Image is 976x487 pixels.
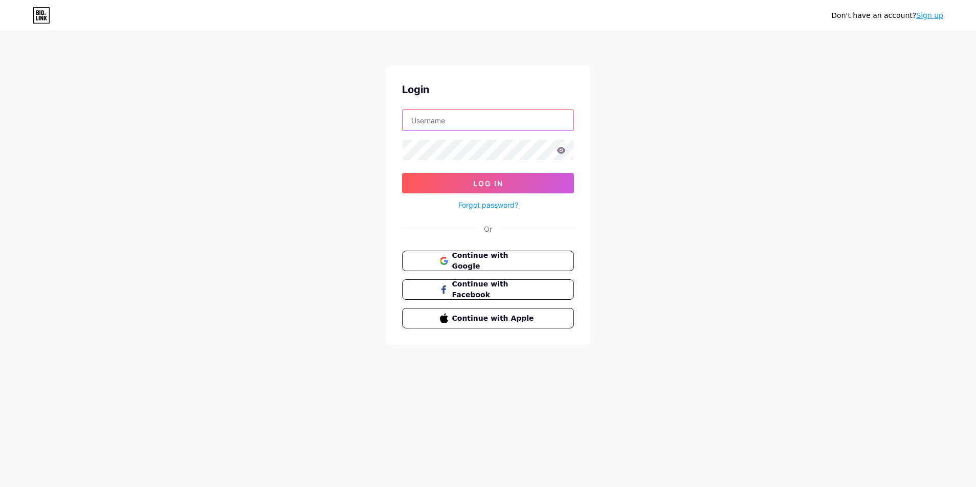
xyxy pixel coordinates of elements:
[402,82,574,97] div: Login
[402,251,574,271] button: Continue with Google
[473,179,503,188] span: Log In
[403,110,573,130] input: Username
[452,250,537,272] span: Continue with Google
[916,11,943,19] a: Sign up
[831,10,943,21] div: Don't have an account?
[402,308,574,328] button: Continue with Apple
[458,200,518,210] a: Forgot password?
[452,313,537,324] span: Continue with Apple
[452,279,537,300] span: Continue with Facebook
[402,173,574,193] button: Log In
[484,224,492,234] div: Or
[402,279,574,300] button: Continue with Facebook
